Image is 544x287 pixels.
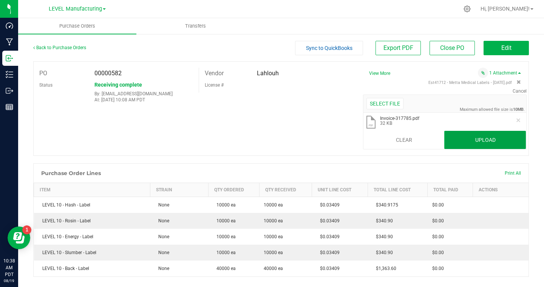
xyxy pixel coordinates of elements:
[94,97,193,102] p: At: [DATE] 10:08 AM PDT
[295,41,363,55] button: Sync to QuickBooks
[6,22,13,29] inline-svg: Dashboard
[6,54,13,62] inline-svg: Inbound
[369,71,390,76] a: View More
[33,45,86,50] a: Back to Purchase Orders
[478,68,488,78] span: Attach a document
[3,258,15,278] p: 10:38 AM PDT
[430,41,475,55] button: Close PO
[155,266,169,271] span: None
[505,171,521,176] span: Print All
[6,38,13,46] inline-svg: Manufacturing
[257,70,279,77] span: Lahlouh
[205,68,224,79] label: Vendor
[372,266,396,271] span: $1,363.60
[6,103,13,111] inline-svg: Reports
[366,98,403,109] div: Select file
[39,202,146,208] div: LEVEL 10 - Hash - Label
[94,91,193,96] p: By: [EMAIL_ADDRESS][DOMAIN_NAME]
[155,234,169,239] span: None
[380,116,419,121] span: Invoice-317785.pdf
[18,18,136,34] a: Purchase Orders
[41,170,101,176] h1: Purchase Order Lines
[462,5,472,12] div: Manage settings
[264,217,283,224] span: 10000 ea
[94,70,122,77] span: 00000582
[316,250,340,255] span: $0.03409
[155,218,169,223] span: None
[155,202,169,208] span: None
[428,80,512,85] span: View file
[316,266,340,271] span: $0.03409
[372,202,398,208] span: $340.9175
[34,183,150,197] th: Item
[175,23,216,29] span: Transfers
[363,131,445,149] button: Clear
[264,265,283,272] span: 40000 ea
[264,249,283,256] span: 10000 ea
[264,233,283,240] span: 10000 ea
[473,183,529,197] th: Actions
[372,234,393,239] span: $340.90
[316,234,340,239] span: $0.03409
[444,131,526,149] button: Upload
[213,202,236,208] span: 10000 ea
[22,225,31,234] iframe: Resource center unread badge
[481,6,530,12] span: Hi, [PERSON_NAME]!
[306,45,352,51] span: Sync to QuickBooks
[213,266,236,271] span: 40000 ea
[428,245,473,261] td: $0.00
[213,234,236,239] span: 10000 ea
[6,87,13,95] inline-svg: Outbound
[39,217,146,224] div: LEVEL 10 - Rosin - Label
[516,80,521,85] span: Remove attachment
[316,202,340,208] span: $0.03409
[372,218,393,223] span: $340.90
[368,183,428,197] th: Total Line Cost
[39,68,47,79] label: PO
[213,250,236,255] span: 10000 ea
[428,261,473,276] td: $0.00
[205,79,224,91] label: License #
[376,41,421,55] button: Export PDF
[49,23,105,29] span: Purchase Orders
[513,88,527,94] span: Cancel
[3,278,15,284] p: 08/19
[264,202,283,208] span: 10000 ea
[150,183,208,197] th: Strain
[8,226,30,249] iframe: Resource center
[380,121,419,126] span: 32 KB
[515,117,521,123] button: Remove
[383,44,413,51] span: Export PDF
[513,107,524,112] strong: 10MB
[428,197,473,213] td: $0.00
[259,183,312,197] th: Qty Received
[428,229,473,245] td: $0.00
[484,41,529,55] button: Edit
[440,44,464,51] span: Close PO
[39,79,53,91] label: Status
[39,265,146,272] div: LEVEL 10 - Back - Label
[428,183,473,197] th: Total Paid
[428,213,473,229] td: $0.00
[213,218,236,223] span: 10000 ea
[501,44,512,51] span: Edit
[489,70,521,76] a: 1 Attachment
[316,218,340,223] span: $0.03409
[39,233,146,240] div: LEVEL 10 - Energy - Label
[312,183,368,197] th: Unit Line Cost
[460,107,525,112] span: Maximum allowed file size is .
[94,82,142,88] span: Receiving complete
[372,250,393,255] span: $340.90
[208,183,259,197] th: Qty Ordered
[39,249,146,256] div: LEVEL 10 - Slumber - Label
[368,124,373,127] span: .pdf
[6,71,13,78] inline-svg: Inventory
[49,6,102,12] span: LEVEL Manufacturing
[136,18,255,34] a: Transfers
[155,250,169,255] span: None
